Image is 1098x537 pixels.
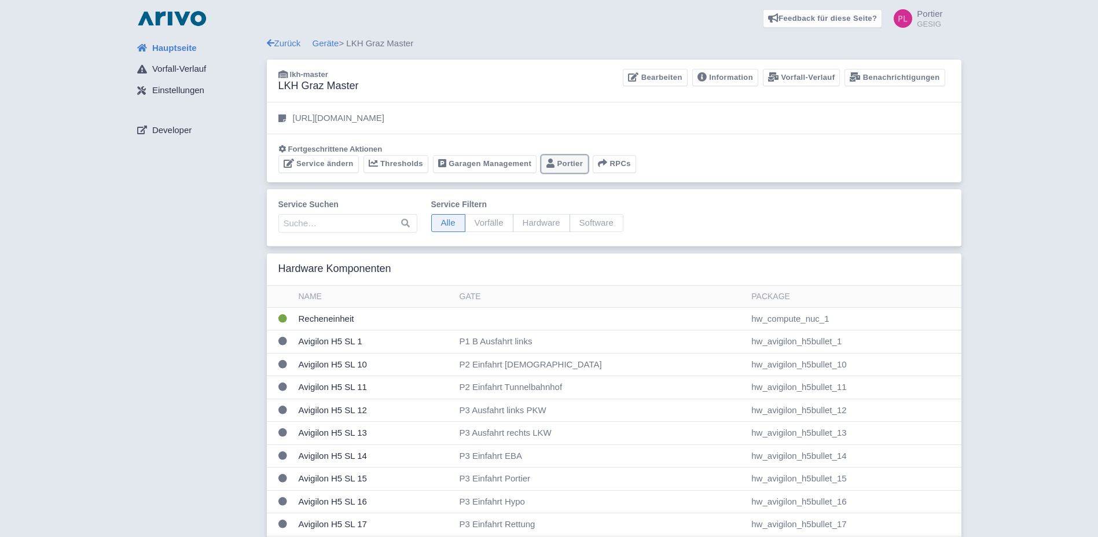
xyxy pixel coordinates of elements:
[513,214,570,232] span: Hardware
[431,214,465,232] span: Alle
[294,444,455,468] td: Avigilon H5 SL 14
[747,330,961,354] td: hw_avigilon_h5bullet_1
[455,444,747,468] td: P3 Einfahrt EBA
[541,155,588,173] a: Portier
[747,490,961,513] td: hw_avigilon_h5bullet_16
[363,155,428,173] a: Thresholds
[431,198,623,211] label: Service filtern
[128,80,267,102] a: Einstellungen
[844,69,945,87] a: Benachrichtigungen
[465,214,513,232] span: Vorfälle
[455,376,747,399] td: P2 Einfahrt Tunnelbahnhof
[152,42,197,55] span: Hauptseite
[917,9,942,19] span: Portier
[747,444,961,468] td: hw_avigilon_h5bullet_14
[128,37,267,59] a: Hauptseite
[570,214,623,232] span: Software
[433,155,537,173] a: Garagen Management
[294,353,455,376] td: Avigilon H5 SL 10
[692,69,758,87] a: Information
[455,513,747,536] td: P3 Einfahrt Rettung
[294,490,455,513] td: Avigilon H5 SL 16
[455,399,747,422] td: P3 Ausfahrt links PKW
[278,263,391,275] h3: Hardware Komponenten
[455,330,747,354] td: P1 B Ausfahrt links
[763,9,883,28] a: Feedback für diese Seite?
[267,38,301,48] a: Zurück
[293,112,384,125] p: [URL][DOMAIN_NAME]
[455,286,747,308] th: Gate
[747,353,961,376] td: hw_avigilon_h5bullet_10
[278,80,359,93] h3: LKH Graz Master
[623,69,687,87] a: Bearbeiten
[278,198,417,211] label: Service suchen
[294,307,455,330] td: Recheneinheit
[747,422,961,445] td: hw_avigilon_h5bullet_13
[288,145,383,153] span: Fortgeschrittene Aktionen
[747,468,961,491] td: hw_avigilon_h5bullet_15
[152,62,206,76] span: Vorfall-Verlauf
[747,399,961,422] td: hw_avigilon_h5bullet_12
[747,307,961,330] td: hw_compute_nuc_1
[278,214,417,233] input: Suche…
[887,9,942,28] a: Portier GESIG
[455,490,747,513] td: P3 Einfahrt Hypo
[917,20,942,28] small: GESIG
[294,513,455,536] td: Avigilon H5 SL 17
[294,422,455,445] td: Avigilon H5 SL 13
[294,468,455,491] td: Avigilon H5 SL 15
[135,9,209,28] img: logo
[278,155,359,173] a: Service ändern
[593,155,636,173] button: RPCs
[455,353,747,376] td: P2 Einfahrt [DEMOGRAPHIC_DATA]
[747,513,961,536] td: hw_avigilon_h5bullet_17
[747,286,961,308] th: Package
[294,286,455,308] th: Name
[152,84,204,97] span: Einstellungen
[763,69,840,87] a: Vorfall-Verlauf
[152,124,192,137] span: Developer
[128,58,267,80] a: Vorfall-Verlauf
[128,119,267,141] a: Developer
[294,376,455,399] td: Avigilon H5 SL 11
[313,38,339,48] a: Geräte
[294,330,455,354] td: Avigilon H5 SL 1
[455,468,747,491] td: P3 Einfahrt Portier
[747,376,961,399] td: hw_avigilon_h5bullet_11
[267,37,961,50] div: > LKH Graz Master
[290,70,328,79] span: lkh-master
[294,399,455,422] td: Avigilon H5 SL 12
[455,422,747,445] td: P3 Ausfahrt rechts LKW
